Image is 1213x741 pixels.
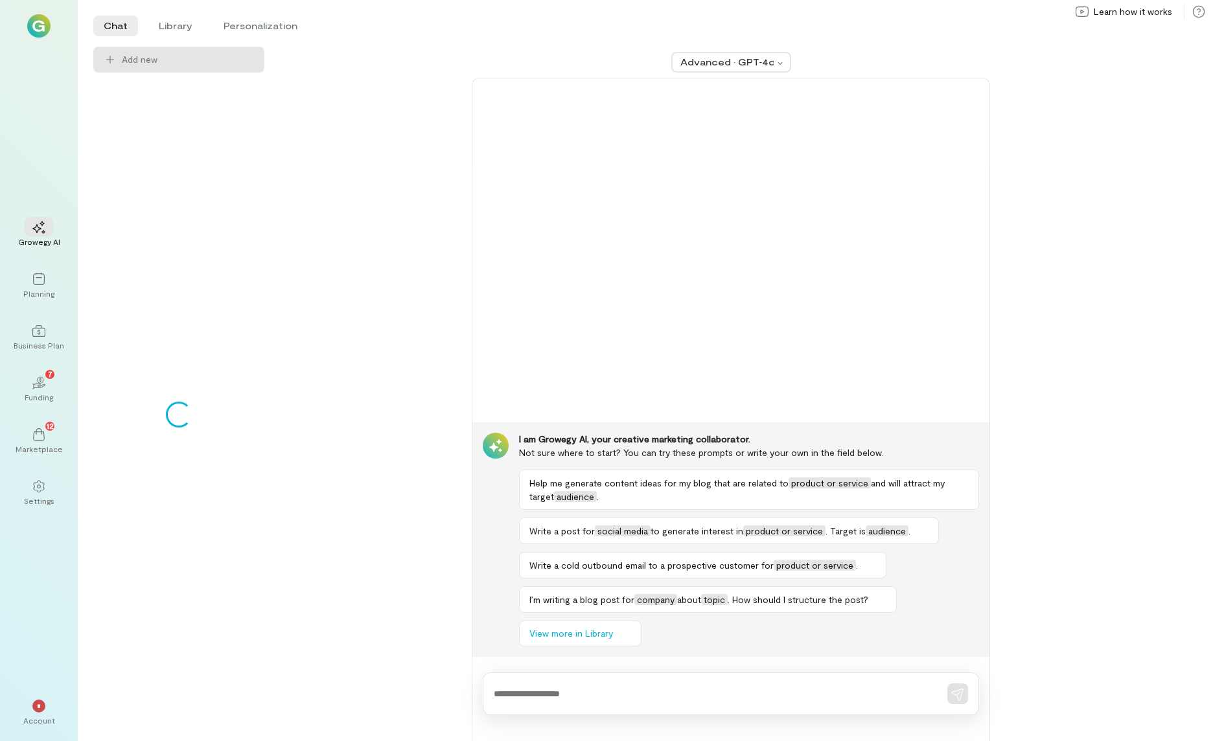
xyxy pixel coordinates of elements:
[16,314,62,361] a: Business Plan
[16,262,62,309] a: Planning
[16,418,62,464] a: Marketplace
[23,715,55,725] div: Account
[25,392,53,402] div: Funding
[908,525,910,536] span: .
[634,594,677,605] span: company
[595,525,651,536] span: social media
[743,525,826,536] span: product or service
[866,525,908,536] span: audience
[680,56,774,69] div: Advanced · GPT‑4o
[529,477,789,488] span: Help me generate content ideas for my blog that are related to
[18,236,60,247] div: Growegy AI
[651,525,743,536] span: to generate interest in
[23,288,54,299] div: Planning
[16,444,63,454] div: Marketplace
[148,16,203,36] li: Library
[529,594,634,605] span: I’m writing a blog post for
[856,560,858,571] span: .
[529,525,595,536] span: Write a post for
[597,491,599,502] span: .
[519,518,939,544] button: Write a post forsocial mediato generate interest inproduct or service. Target isaudience.
[16,689,62,736] div: *Account
[826,525,866,536] span: . Target is
[519,552,886,578] button: Write a cold outbound email to a prospective customer forproduct or service.
[728,594,868,605] span: . How should I structure the post?
[529,560,774,571] span: Write a cold outbound email to a prospective customer for
[48,368,52,380] span: 7
[122,53,157,66] span: Add new
[213,16,308,36] li: Personalization
[519,446,979,459] div: Not sure where to start? You can try these prompts or write your own in the field below.
[789,477,871,488] span: product or service
[677,594,701,605] span: about
[519,433,979,446] div: I am Growegy AI, your creative marketing collaborator.
[519,470,979,510] button: Help me generate content ideas for my blog that are related toproduct or serviceand will attract ...
[701,594,728,605] span: topic
[519,586,897,613] button: I’m writing a blog post forcompanyabouttopic. How should I structure the post?
[93,16,138,36] li: Chat
[16,366,62,413] a: Funding
[16,470,62,516] a: Settings
[1094,5,1172,18] span: Learn how it works
[554,491,597,502] span: audience
[24,496,54,506] div: Settings
[774,560,856,571] span: product or service
[519,621,641,646] button: View more in Library
[14,340,64,350] div: Business Plan
[47,420,54,431] span: 12
[16,211,62,257] a: Growegy AI
[529,627,613,640] span: View more in Library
